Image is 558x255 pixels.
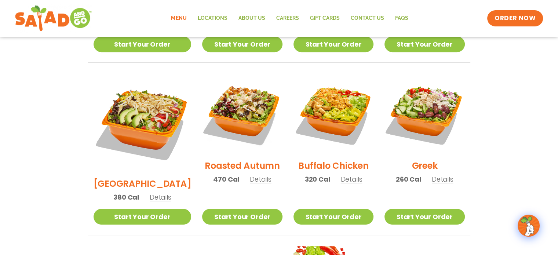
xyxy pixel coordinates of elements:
span: Details [150,193,171,202]
img: wpChatIcon [518,215,539,236]
img: Product photo for Roasted Autumn Salad [202,74,282,154]
a: Start Your Order [94,36,192,52]
a: Start Your Order [94,209,192,225]
a: Careers [270,10,304,27]
a: Start Your Order [293,209,373,225]
a: Menu [165,10,192,27]
span: 380 Cal [113,192,139,202]
span: Details [432,175,453,184]
a: ORDER NOW [487,10,543,26]
h2: Roasted Autumn [205,159,280,172]
img: Product photo for Greek Salad [384,74,464,154]
img: new-SAG-logo-768×292 [15,4,92,33]
nav: Menu [165,10,413,27]
a: GIFT CARDS [304,10,345,27]
img: Product photo for Buffalo Chicken Salad [293,74,373,154]
h2: [GEOGRAPHIC_DATA] [94,177,192,190]
a: Contact Us [345,10,389,27]
a: Start Your Order [293,36,373,52]
img: Product photo for BBQ Ranch Salad [94,74,192,172]
a: FAQs [389,10,413,27]
a: Start Your Order [202,36,282,52]
span: Details [250,175,271,184]
span: 320 Cal [305,174,330,184]
span: Details [340,175,362,184]
h2: Greek [412,159,437,172]
h2: Buffalo Chicken [298,159,368,172]
span: ORDER NOW [495,14,536,23]
a: Locations [192,10,233,27]
span: 470 Cal [213,174,239,184]
a: Start Your Order [384,209,464,225]
a: Start Your Order [384,36,464,52]
span: 260 Cal [396,174,421,184]
a: Start Your Order [202,209,282,225]
a: About Us [233,10,270,27]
